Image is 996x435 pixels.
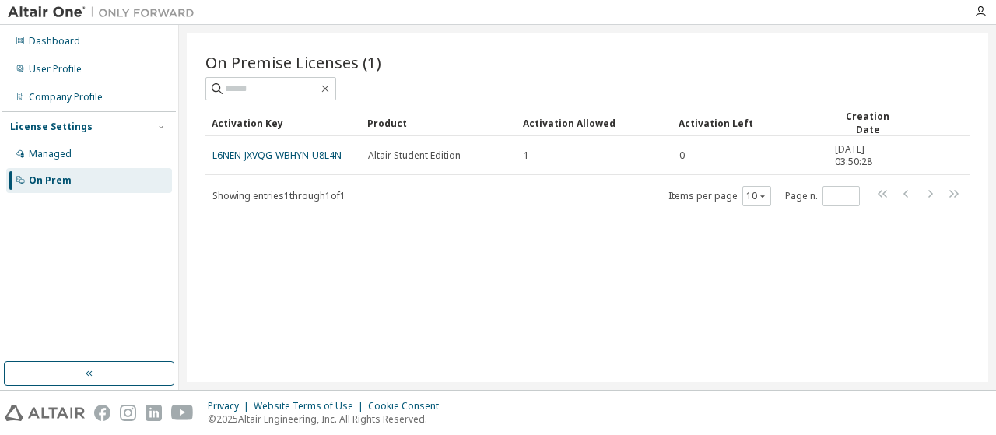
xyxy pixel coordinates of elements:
div: User Profile [29,63,82,75]
a: L6NEN-JXVQG-WBHYN-U8L4N [212,149,342,162]
div: Activation Left [679,111,822,135]
div: Product [367,111,510,135]
span: Altair Student Edition [368,149,461,162]
img: facebook.svg [94,405,110,421]
img: altair_logo.svg [5,405,85,421]
p: © 2025 Altair Engineering, Inc. All Rights Reserved. [208,412,448,426]
div: Website Terms of Use [254,400,368,412]
span: On Premise Licenses (1) [205,51,381,73]
div: Creation Date [834,110,901,136]
button: 10 [746,190,767,202]
div: On Prem [29,174,72,187]
div: Company Profile [29,91,103,103]
img: Altair One [8,5,202,20]
div: Activation Allowed [523,111,666,135]
div: Managed [29,148,72,160]
span: 0 [679,149,685,162]
img: linkedin.svg [146,405,162,421]
img: instagram.svg [120,405,136,421]
span: Items per page [668,186,771,206]
div: Privacy [208,400,254,412]
span: 1 [524,149,529,162]
span: [DATE] 03:50:28 [835,143,900,168]
div: Cookie Consent [368,400,448,412]
div: Activation Key [212,111,355,135]
span: Page n. [785,186,860,206]
div: Dashboard [29,35,80,47]
div: License Settings [10,121,93,133]
img: youtube.svg [171,405,194,421]
span: Showing entries 1 through 1 of 1 [212,189,345,202]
